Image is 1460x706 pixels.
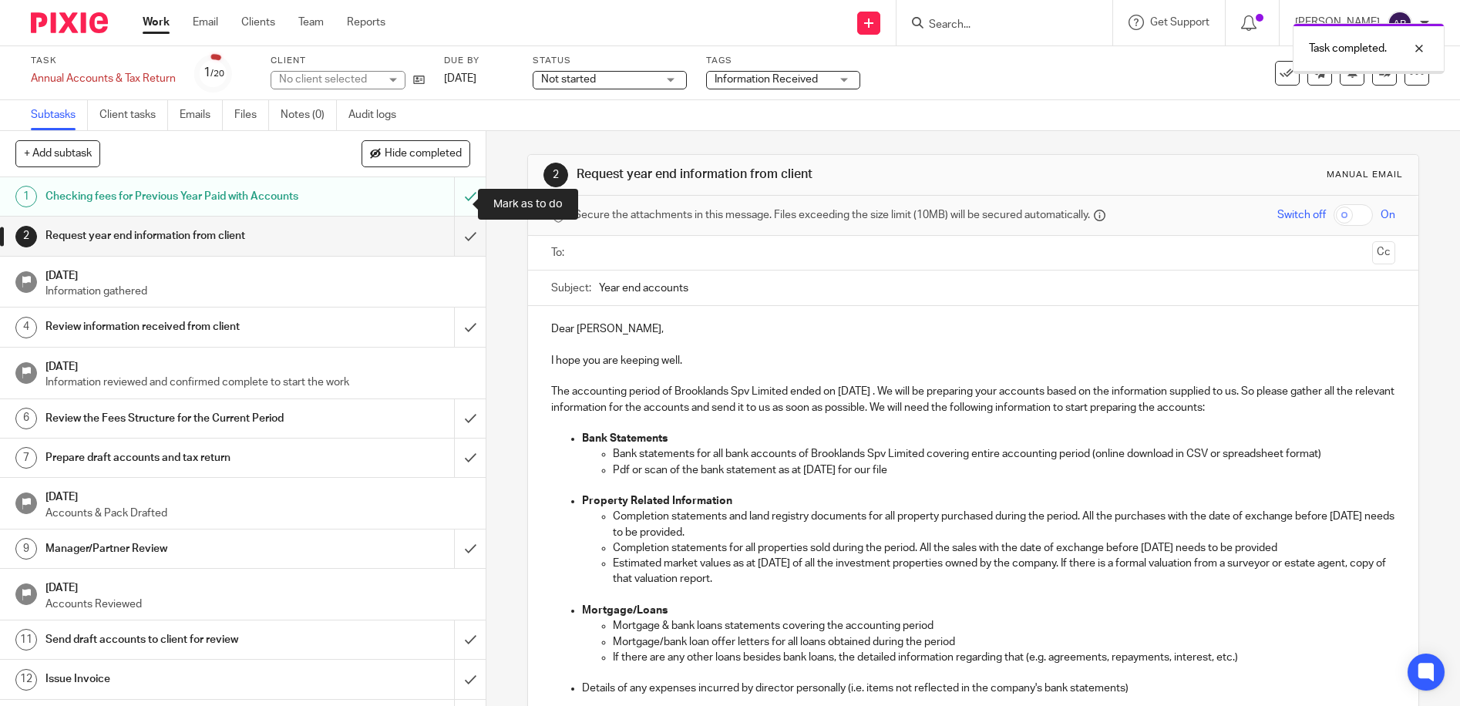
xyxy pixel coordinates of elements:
strong: Property Related Information [582,496,732,506]
a: Team [298,15,324,30]
p: I hope you are keeping well. [551,353,1395,368]
h1: Prepare draft accounts and tax return [45,446,308,469]
div: 1 [15,186,37,207]
h1: Manager/Partner Review [45,537,308,560]
p: Mortgage & bank loans statements covering the accounting period [613,618,1395,634]
label: Client [271,55,425,67]
div: 6 [15,408,37,429]
a: Reports [347,15,385,30]
div: 7 [15,447,37,469]
img: svg%3E [1388,11,1412,35]
div: 2 [543,163,568,187]
h1: Issue Invoice [45,667,308,691]
div: Annual Accounts & Tax Return [31,71,176,86]
img: Pixie [31,12,108,33]
p: The accounting period of Brooklands Spv Limited ended on [DATE] . We will be preparing your accou... [551,384,1395,415]
small: /20 [210,69,224,78]
div: No client selected [279,72,379,87]
p: Completion statements for all properties sold during the period. All the sales with the date of e... [613,540,1395,556]
p: Accounts Reviewed [45,597,471,612]
span: Secure the attachments in this message. Files exceeding the size limit (10MB) will be secured aut... [574,207,1090,223]
a: Email [193,15,218,30]
div: 2 [15,226,37,247]
label: Status [533,55,687,67]
p: Bank statements for all bank accounts of Brooklands Spv Limited covering entire accounting period... [613,446,1395,462]
div: Annual Accounts &amp; Tax Return [31,71,176,86]
p: Estimated market values as at [DATE] of all the investment properties owned by the company. If th... [613,556,1395,587]
h1: [DATE] [45,486,471,505]
div: 1 [204,64,224,82]
span: On [1381,207,1395,223]
label: Due by [444,55,513,67]
div: 12 [15,669,37,691]
p: Dear [PERSON_NAME], [551,321,1395,337]
label: Tags [706,55,860,67]
h1: Request year end information from client [577,166,1007,183]
p: Pdf or scan of the bank statement as at [DATE] for our file [613,462,1395,478]
a: Files [234,100,269,130]
p: Information gathered [45,284,471,299]
span: [DATE] [444,73,476,84]
a: Subtasks [31,100,88,130]
h1: Send draft accounts to client for review [45,628,308,651]
strong: Mortgage/Loans [582,605,668,616]
label: To: [551,245,568,261]
button: + Add subtask [15,140,100,166]
label: Task [31,55,176,67]
h1: Review information received from client [45,315,308,338]
h1: [DATE] [45,577,471,596]
div: 9 [15,538,37,560]
p: Completion statements and land registry documents for all property purchased during the period. A... [613,509,1395,540]
a: Client tasks [99,100,168,130]
label: Subject: [551,281,591,296]
a: Audit logs [348,100,408,130]
strong: Bank Statements [582,433,668,444]
p: Information reviewed and confirmed complete to start the work [45,375,471,390]
h1: Request year end information from client [45,224,308,247]
p: Mortgage/bank loan offer letters for all loans obtained during the period [613,634,1395,650]
h1: Review the Fees Structure for the Current Period [45,407,308,430]
p: Accounts & Pack Drafted [45,506,471,521]
a: Work [143,15,170,30]
div: 4 [15,317,37,338]
h1: [DATE] [45,264,471,284]
span: Switch off [1277,207,1326,223]
button: Hide completed [362,140,470,166]
span: Information Received [715,74,818,85]
button: Cc [1372,241,1395,264]
span: Not started [541,74,596,85]
a: Clients [241,15,275,30]
div: Manual email [1327,169,1403,181]
h1: [DATE] [45,355,471,375]
a: Notes (0) [281,100,337,130]
a: Emails [180,100,223,130]
p: If there are any other loans besides bank loans, the detailed information regarding that (e.g. ag... [613,650,1395,665]
span: Hide completed [385,148,462,160]
p: Task completed. [1309,41,1387,56]
h1: Checking fees for Previous Year Paid with Accounts [45,185,308,208]
p: Details of any expenses incurred by director personally (i.e. items not reflected in the company'... [582,681,1395,696]
div: 11 [15,629,37,651]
